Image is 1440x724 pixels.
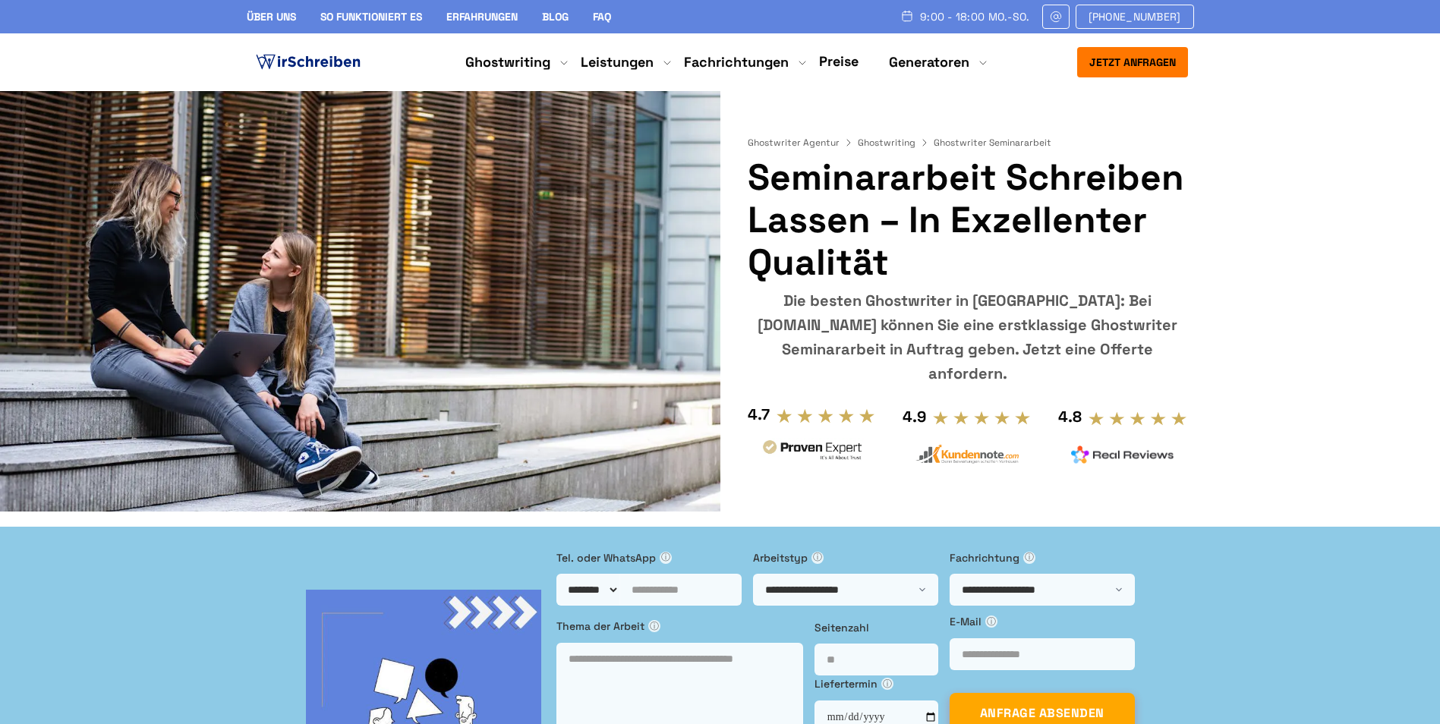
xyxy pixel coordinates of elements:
a: Ghostwriting [465,53,550,71]
a: FAQ [593,10,611,24]
span: [PHONE_NUMBER] [1089,11,1181,23]
span: ⓘ [648,620,660,632]
a: Preise [819,52,859,70]
img: Schedule [900,10,914,22]
a: Blog [542,10,569,24]
a: Generatoren [889,53,969,71]
img: logo ghostwriter-österreich [253,51,364,74]
img: stars [1088,411,1187,427]
img: realreviews [1071,445,1174,464]
span: Ghostwriter Seminararbeit [934,137,1051,149]
a: Erfahrungen [446,10,518,24]
img: provenexpert [761,438,864,466]
a: Fachrichtungen [684,53,789,71]
img: Email [1049,11,1063,23]
label: E-Mail [950,613,1135,630]
a: Ghostwriting [858,137,931,149]
label: Seitenzahl [815,619,938,636]
a: Ghostwriter Agentur [748,137,855,149]
a: So funktioniert es [320,10,422,24]
span: ⓘ [811,552,824,564]
h1: Seminararbeit Schreiben Lassen – in exzellenter Qualität [748,156,1187,284]
div: 4.9 [903,404,926,429]
span: 9:00 - 18:00 Mo.-So. [920,11,1030,23]
button: Jetzt anfragen [1077,47,1188,77]
img: stars [932,410,1032,427]
span: ⓘ [1023,552,1035,564]
label: Liefertermin [815,675,938,692]
img: stars [776,408,875,424]
label: Fachrichtung [950,549,1135,566]
label: Arbeitstyp [753,549,938,566]
label: Thema der Arbeit [556,618,803,634]
div: Die besten Ghostwriter in [GEOGRAPHIC_DATA]: Bei [DOMAIN_NAME] können Sie eine erstklassige Ghost... [748,288,1187,386]
a: [PHONE_NUMBER] [1076,5,1194,29]
label: Tel. oder WhatsApp [556,549,742,566]
a: Leistungen [581,53,654,71]
span: ⓘ [660,552,672,564]
img: kundennote [915,444,1019,464]
span: ⓘ [881,678,893,690]
a: Über uns [247,10,296,24]
div: 4.8 [1058,404,1082,429]
span: ⓘ [985,615,997,628]
div: 4.7 [748,402,770,427]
